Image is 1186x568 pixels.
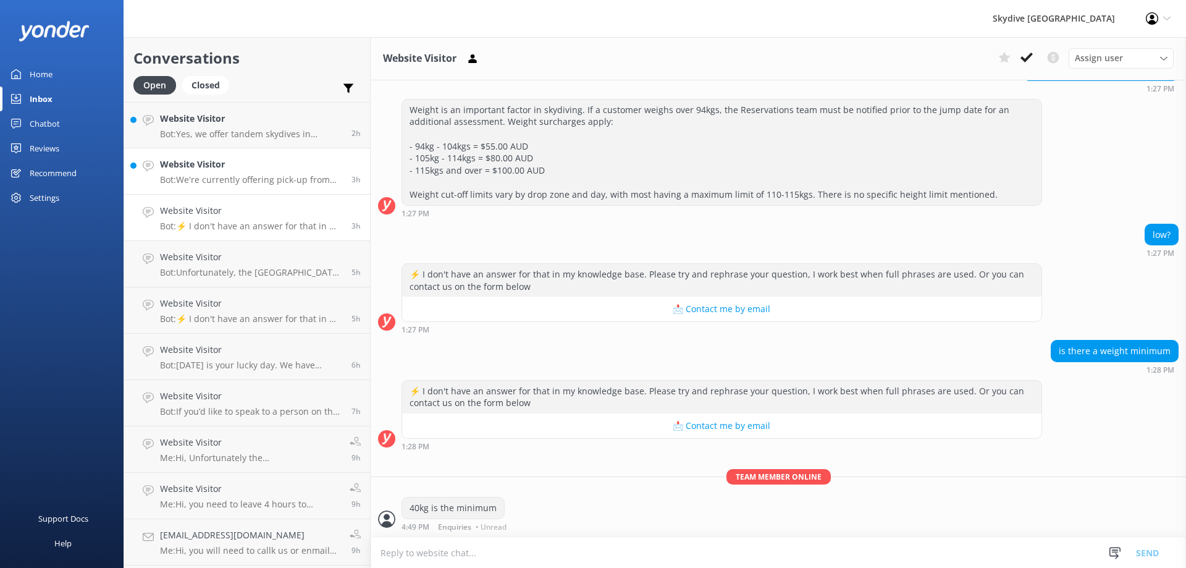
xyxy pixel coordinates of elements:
[1146,250,1174,257] strong: 1:27 PM
[1069,48,1174,68] div: Assign User
[124,334,370,380] a: Website VisitorBot:[DATE] is your lucky day. We have exclusive offers when you book direct! Visit...
[160,174,342,185] p: Bot: We're currently offering pick-up from the majority of our locations. Please check online for...
[351,267,361,278] span: Oct 02 2025 11:40am (UTC +10:00) Australia/Brisbane
[19,21,90,41] img: yonder-white-logo.png
[402,210,429,218] strong: 1:27 PM
[160,406,342,417] p: Bot: If you’d like to speak to a person on the Skydive Australia team, please call [PHONE_NUMBER]...
[124,519,370,566] a: [EMAIL_ADDRESS][DOMAIN_NAME]Me:Hi, you will need to callk us or enmail us [DOMAIN_NAME] once the ...
[402,326,429,334] strong: 1:27 PM
[133,78,182,91] a: Open
[351,221,361,231] span: Oct 02 2025 01:28pm (UTC +10:00) Australia/Brisbane
[402,100,1041,205] div: Weight is an important factor in skydiving. If a customer weighs over 94kgs, the Reservations tea...
[160,204,342,218] h4: Website Visitor
[402,381,1041,413] div: ⚡ I don't have an answer for that in my knowledge base. Please try and rephrase your question, I ...
[160,389,342,403] h4: Website Visitor
[438,523,471,531] span: Enquiries
[1145,224,1178,245] div: low?
[160,482,340,496] h4: Website Visitor
[160,250,342,264] h4: Website Visitor
[351,499,361,509] span: Oct 02 2025 07:12am (UTC +10:00) Australia/Brisbane
[1145,248,1179,257] div: Oct 02 2025 01:27pm (UTC +10:00) Australia/Brisbane
[351,406,361,417] span: Oct 02 2025 09:21am (UTC +10:00) Australia/Brisbane
[133,46,361,70] h2: Conversations
[124,287,370,334] a: Website VisitorBot:⚡ I don't have an answer for that in my knowledge base. Please try and rephras...
[402,443,429,451] strong: 1:28 PM
[30,87,53,111] div: Inbox
[124,148,370,195] a: Website VisitorBot:We're currently offering pick-up from the majority of our locations. Please ch...
[351,313,361,324] span: Oct 02 2025 11:04am (UTC +10:00) Australia/Brisbane
[402,498,504,519] div: 40kg is the minimum
[54,531,72,556] div: Help
[402,297,1041,321] button: 📩 Contact me by email
[160,267,342,278] p: Bot: Unfortunately, the [GEOGRAPHIC_DATA] and [GEOGRAPHIC_DATA] locations are no longer operation...
[160,313,342,324] p: Bot: ⚡ I don't have an answer for that in my knowledge base. Please try and rephrase your questio...
[30,136,59,161] div: Reviews
[1075,51,1123,65] span: Assign user
[1146,85,1174,93] strong: 1:27 PM
[1051,365,1179,374] div: Oct 02 2025 01:28pm (UTC +10:00) Australia/Brisbane
[38,506,88,531] div: Support Docs
[160,360,342,371] p: Bot: [DATE] is your lucky day. We have exclusive offers when you book direct! Visit our specials ...
[160,343,342,357] h4: Website Visitor
[160,528,340,542] h4: [EMAIL_ADDRESS][DOMAIN_NAME]
[351,360,361,370] span: Oct 02 2025 10:10am (UTC +10:00) Australia/Brisbane
[351,452,361,463] span: Oct 02 2025 07:14am (UTC +10:00) Australia/Brisbane
[1023,84,1179,93] div: Oct 02 2025 01:27pm (UTC +10:00) Australia/Brisbane
[160,545,340,556] p: Me: Hi, you will need to callk us or enmail us [DOMAIN_NAME] once the voucher has expired, we can...
[182,76,229,95] div: Closed
[30,111,60,136] div: Chatbot
[133,76,176,95] div: Open
[160,129,342,140] p: Bot: Yes, we offer tandem skydives in [GEOGRAPHIC_DATA], which includes landing on the beach. The...
[383,51,456,67] h3: Website Visitor
[30,62,53,87] div: Home
[402,264,1041,297] div: ⚡ I don't have an answer for that in my knowledge base. Please try and rephrase your question, I ...
[351,174,361,185] span: Oct 02 2025 01:43pm (UTC +10:00) Australia/Brisbane
[160,452,340,464] p: Me: Hi, Unfortunately the [GEOGRAPHIC_DATA] location is not operating, if you would like a refund...
[351,128,361,138] span: Oct 02 2025 02:33pm (UTC +10:00) Australia/Brisbane
[182,78,235,91] a: Closed
[1051,341,1178,362] div: is there a weight minimum
[402,522,510,531] div: Oct 02 2025 04:49pm (UTC +10:00) Australia/Brisbane
[476,523,507,531] span: • Unread
[402,325,1042,334] div: Oct 02 2025 01:27pm (UTC +10:00) Australia/Brisbane
[124,380,370,426] a: Website VisitorBot:If you’d like to speak to a person on the Skydive Australia team, please call ...
[124,102,370,148] a: Website VisitorBot:Yes, we offer tandem skydives in [GEOGRAPHIC_DATA], which includes landing on ...
[124,473,370,519] a: Website VisitorMe:Hi, you need to leave 4 hours to complete your Skydive, Blue Skies9h
[124,241,370,287] a: Website VisitorBot:Unfortunately, the [GEOGRAPHIC_DATA] and [GEOGRAPHIC_DATA] locations are no lo...
[351,545,361,556] span: Oct 02 2025 07:10am (UTC +10:00) Australia/Brisbane
[402,413,1041,438] button: 📩 Contact me by email
[124,195,370,241] a: Website VisitorBot:⚡ I don't have an answer for that in my knowledge base. Please try and rephras...
[1146,367,1174,374] strong: 1:28 PM
[124,426,370,473] a: Website VisitorMe:Hi, Unfortunately the [GEOGRAPHIC_DATA] location is not operating, if you would...
[726,469,831,485] span: Team member online
[160,499,340,510] p: Me: Hi, you need to leave 4 hours to complete your Skydive, Blue Skies
[30,185,59,210] div: Settings
[160,158,342,171] h4: Website Visitor
[30,161,77,185] div: Recommend
[402,209,1042,218] div: Oct 02 2025 01:27pm (UTC +10:00) Australia/Brisbane
[402,523,429,531] strong: 4:49 PM
[402,442,1042,451] div: Oct 02 2025 01:28pm (UTC +10:00) Australia/Brisbane
[160,221,342,232] p: Bot: ⚡ I don't have an answer for that in my knowledge base. Please try and rephrase your questio...
[160,436,340,449] h4: Website Visitor
[160,112,342,125] h4: Website Visitor
[160,297,342,310] h4: Website Visitor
